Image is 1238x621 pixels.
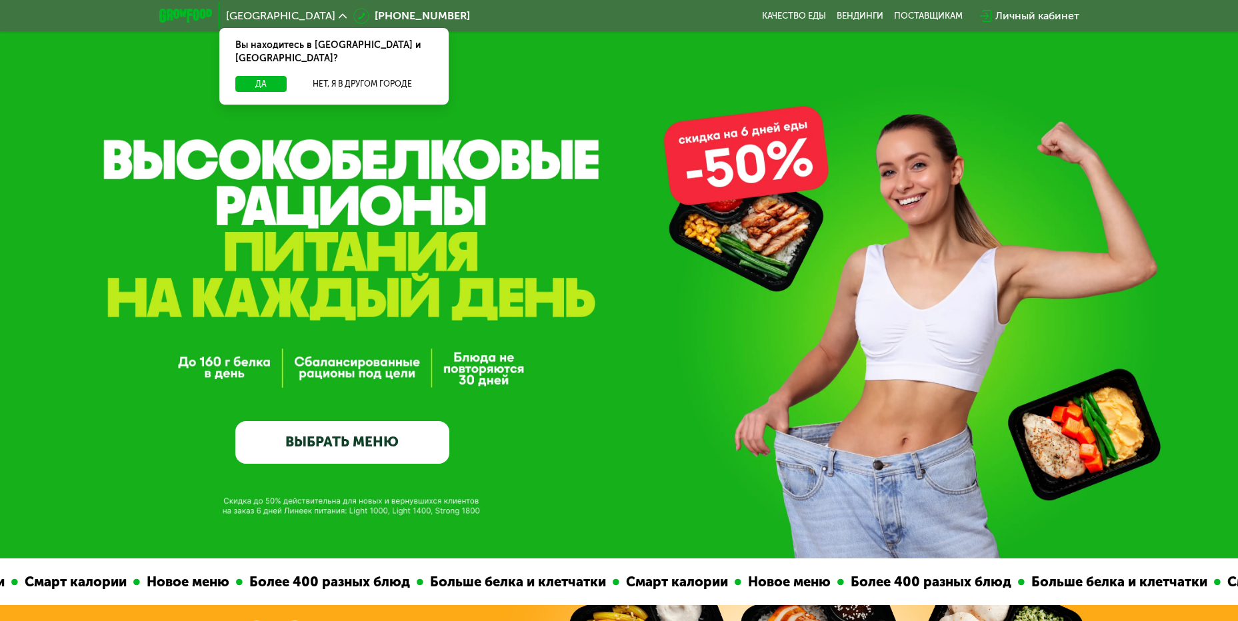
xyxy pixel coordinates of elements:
[241,572,415,592] div: Более 400 разных блюд
[219,28,449,76] div: Вы находитесь в [GEOGRAPHIC_DATA] и [GEOGRAPHIC_DATA]?
[226,11,335,21] span: [GEOGRAPHIC_DATA]
[16,572,131,592] div: Смарт калории
[353,8,470,24] a: [PHONE_NUMBER]
[235,421,449,464] a: ВЫБРАТЬ МЕНЮ
[421,572,611,592] div: Больше белка и клетчатки
[235,76,287,92] button: Да
[617,572,733,592] div: Смарт калории
[842,572,1016,592] div: Более 400 разных блюд
[995,8,1079,24] div: Личный кабинет
[894,11,963,21] div: поставщикам
[1023,572,1212,592] div: Больше белка и клетчатки
[837,11,883,21] a: Вендинги
[739,572,835,592] div: Новое меню
[292,76,433,92] button: Нет, я в другом городе
[762,11,826,21] a: Качество еды
[138,572,234,592] div: Новое меню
